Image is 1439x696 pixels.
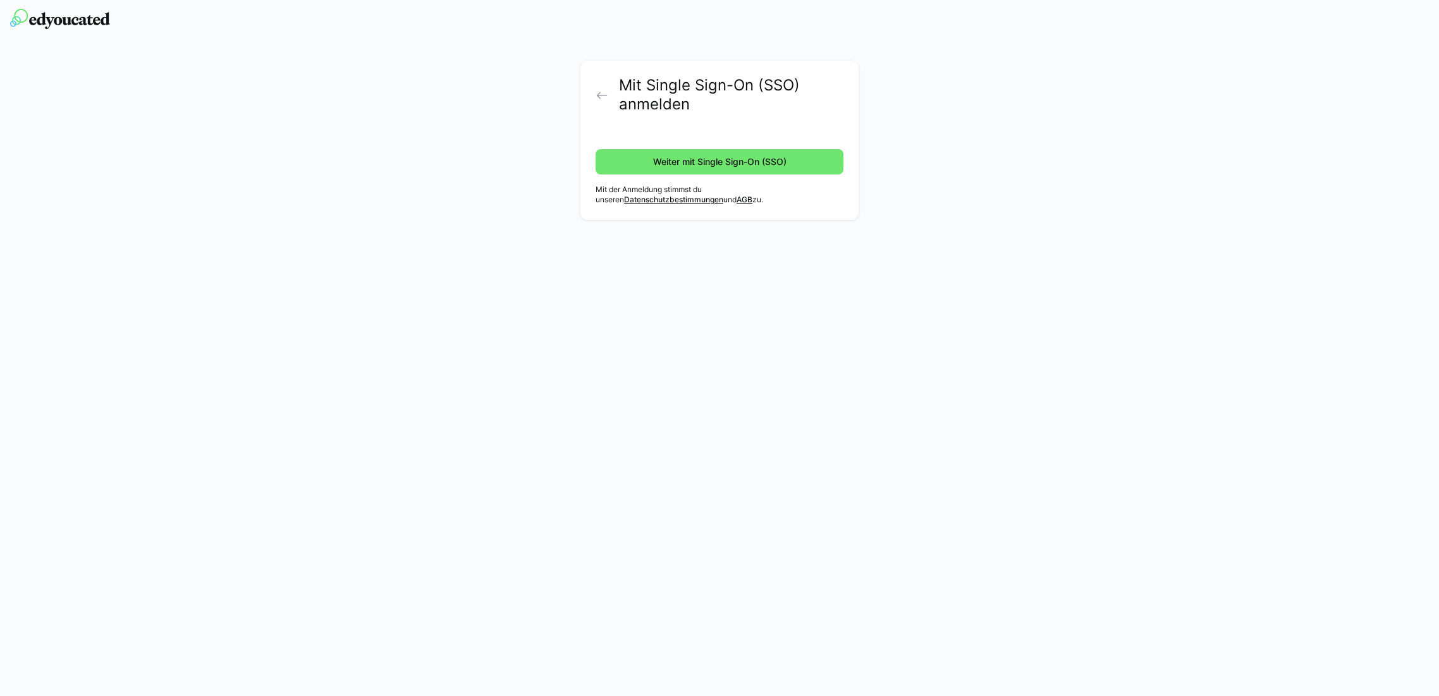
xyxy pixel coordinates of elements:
h2: Mit Single Sign-On (SSO) anmelden [619,76,843,114]
p: Mit der Anmeldung stimmst du unseren und zu. [596,185,843,205]
img: edyoucated [10,9,110,29]
a: Datenschutzbestimmungen [624,195,723,204]
span: Weiter mit Single Sign-On (SSO) [651,156,788,168]
button: Weiter mit Single Sign-On (SSO) [596,149,843,174]
a: AGB [737,195,752,204]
